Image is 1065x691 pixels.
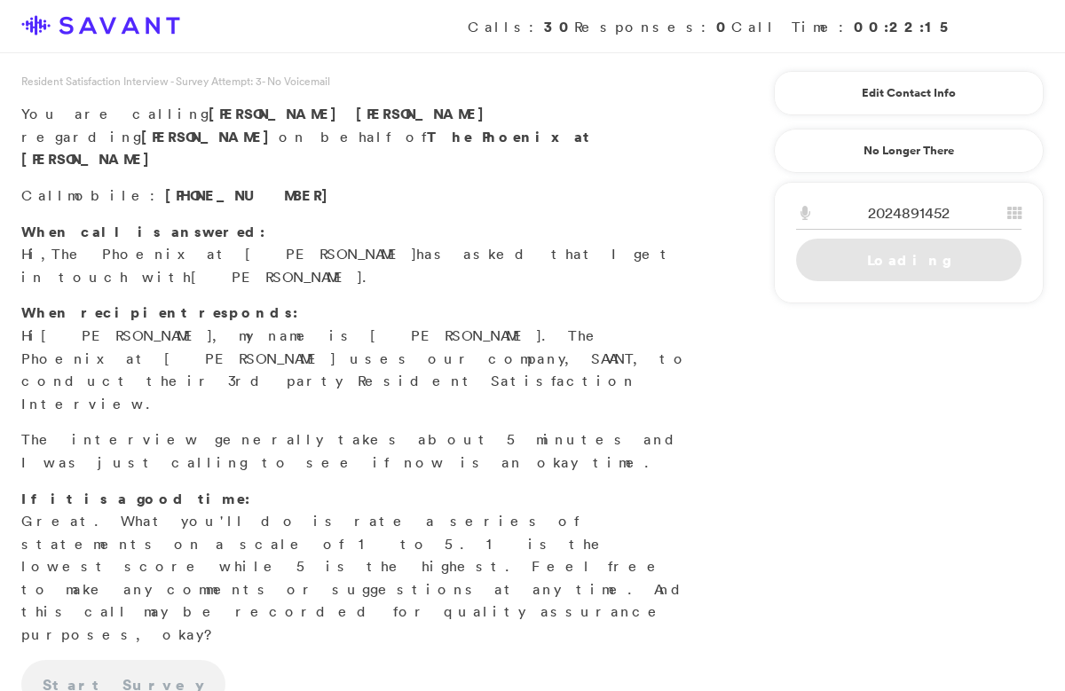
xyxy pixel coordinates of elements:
p: Hi, has asked that I get in touch with . [21,221,706,289]
strong: When call is answered: [21,222,265,241]
span: [PHONE_NUMBER] [165,185,337,205]
p: Hi , my name is [PERSON_NAME]. The Phoenix at [PERSON_NAME] uses our company, SAVANT, to conduct ... [21,302,706,415]
strong: 00:22:15 [854,17,955,36]
p: The interview generally takes about 5 minutes and I was just calling to see if now is an okay time. [21,428,706,474]
span: [PERSON_NAME] [41,326,212,344]
a: Edit Contact Info [796,79,1022,107]
strong: [PERSON_NAME] [141,127,279,146]
span: [PERSON_NAME] [191,268,362,286]
strong: 0 [716,17,731,36]
span: The Phoenix at [PERSON_NAME] [51,245,416,263]
strong: If it is a good time: [21,489,250,508]
p: You are calling regarding on behalf of [21,103,706,171]
span: Resident Satisfaction Interview - Survey Attempt: 3 - No Voicemail [21,74,330,89]
span: mobile [67,186,150,204]
p: Great. What you'll do is rate a series of statements on a scale of 1 to 5. 1 is the lowest score ... [21,488,706,647]
a: No Longer There [774,129,1044,173]
strong: When recipient responds: [21,302,298,322]
a: Loading [796,239,1022,281]
p: Call : [21,185,706,208]
span: [PERSON_NAME] [209,104,346,123]
span: [PERSON_NAME] [356,104,493,123]
strong: 30 [544,17,574,36]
